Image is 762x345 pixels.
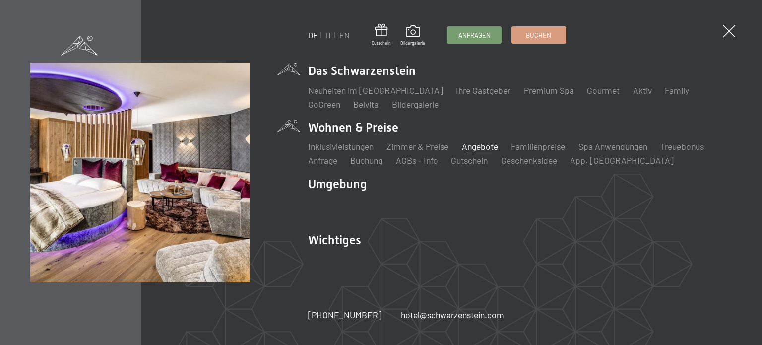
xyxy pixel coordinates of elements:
[462,141,498,152] a: Angebote
[587,85,620,96] a: Gourmet
[447,27,501,43] a: Anfragen
[451,155,488,166] a: Gutschein
[325,30,332,40] a: IT
[353,99,379,110] a: Belvita
[633,85,652,96] a: Aktiv
[308,155,337,166] a: Anfrage
[350,155,382,166] a: Buchung
[372,40,391,46] span: Gutschein
[372,24,391,46] a: Gutschein
[400,25,425,46] a: Bildergalerie
[511,141,565,152] a: Familienpreise
[308,309,381,320] span: [PHONE_NUMBER]
[501,155,557,166] a: Geschenksidee
[308,309,381,321] a: [PHONE_NUMBER]
[578,141,647,152] a: Spa Anwendungen
[400,40,425,46] span: Bildergalerie
[526,31,551,40] span: Buchen
[458,31,491,40] span: Anfragen
[308,85,443,96] a: Neuheiten im [GEOGRAPHIC_DATA]
[512,27,566,43] a: Buchen
[386,141,448,152] a: Zimmer & Preise
[456,85,510,96] a: Ihre Gastgeber
[401,309,504,321] a: hotel@schwarzenstein.com
[524,85,574,96] a: Premium Spa
[308,99,340,110] a: GoGreen
[396,155,438,166] a: AGBs - Info
[339,30,350,40] a: EN
[308,30,318,40] a: DE
[660,141,704,152] a: Treuebonus
[570,155,674,166] a: App. [GEOGRAPHIC_DATA]
[308,141,374,152] a: Inklusivleistungen
[665,85,689,96] a: Family
[392,99,439,110] a: Bildergalerie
